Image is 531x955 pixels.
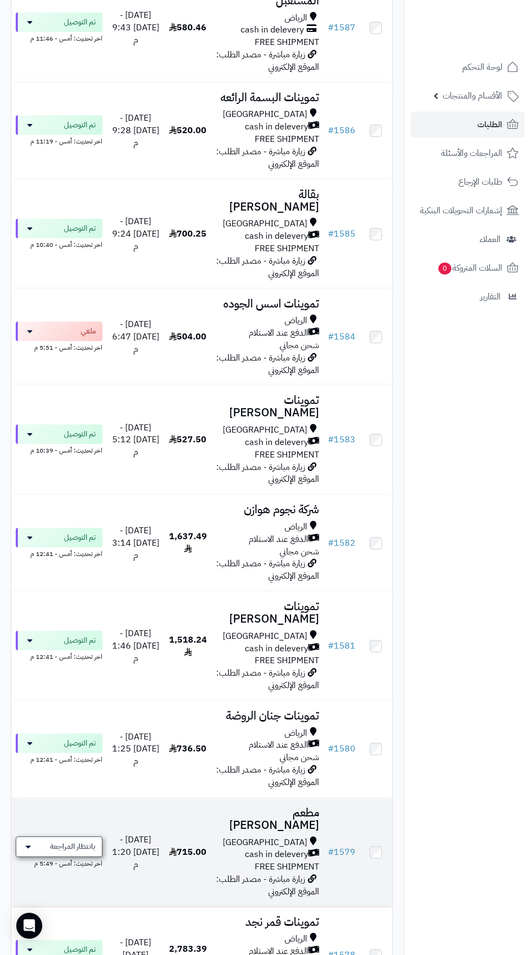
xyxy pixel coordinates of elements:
[249,739,308,751] span: الدفع عند الاستلام
[328,846,334,859] span: #
[438,263,451,274] span: 0
[328,227,355,240] a: #1585
[328,846,355,859] a: #1579
[328,330,334,343] span: #
[169,124,206,137] span: 520.00
[328,124,355,137] a: #1586
[480,289,501,304] span: التقارير
[328,639,334,652] span: #
[169,530,207,555] span: 1,637.49
[64,738,96,749] span: تم التوصيل
[328,227,334,240] span: #
[280,545,319,558] span: شحن مجاني
[64,223,96,234] span: تم التوصيل
[112,9,159,47] span: [DATE] - [DATE] 9:43 م
[255,133,319,146] span: FREE SHIPMENT
[328,639,355,652] a: #1581
[216,557,319,583] span: زيارة مباشرة - مصدر الطلب: الموقع الإلكتروني
[328,330,355,343] a: #1584
[241,24,304,36] span: cash in delevery
[216,394,319,419] h3: تموينات [PERSON_NAME]
[255,654,319,667] span: FREE SHIPMENT
[462,60,502,75] span: لوحة التحكم
[328,124,334,137] span: #
[64,120,96,130] span: تم التوصيل
[280,339,319,352] span: شحن مجاني
[223,218,307,230] span: [GEOGRAPHIC_DATA]
[16,650,102,662] div: اخر تحديث: أمس - 12:41 م
[16,547,102,559] div: اخر تحديث: أمس - 12:41 م
[280,751,319,764] span: شحن مجاني
[411,284,524,310] a: التقارير
[328,433,355,446] a: #1583
[411,112,524,138] a: الطلبات
[216,351,319,377] span: زيارة مباشرة - مصدر الطلب: الموقع الإلكتروني
[64,532,96,543] span: تم التوصيل
[216,298,319,310] h3: تموينات اسس الجوده
[216,91,319,104] h3: تموينات البسمة الرائعه
[411,169,524,195] a: طلبات الإرجاع
[16,913,42,939] div: Open Intercom Messenger
[245,848,308,861] span: cash in delevery
[443,88,502,103] span: الأقسام والمنتجات
[458,174,502,189] span: طلبات الإرجاع
[328,21,334,34] span: #
[284,727,307,740] span: الرياض
[223,836,307,849] span: [GEOGRAPHIC_DATA]
[16,444,102,455] div: اخر تحديث: أمس - 10:39 م
[411,54,524,80] a: لوحة التحكم
[216,807,319,832] h3: مطعم [PERSON_NAME]
[216,666,319,692] span: زيارة مباشرة - مصدر الطلب: الموقع الإلكتروني
[245,121,308,133] span: cash in delevery
[112,524,159,562] span: [DATE] - [DATE] 3:14 م
[16,857,102,868] div: اخر تحديث: أمس - 5:49 م
[216,710,319,722] h3: تموينات جنان الروضة
[284,521,307,533] span: الرياض
[169,633,207,659] span: 1,518.24
[216,145,319,171] span: زيارة مباشرة - مصدر الطلب: الموقع الإلكتروني
[16,32,102,43] div: اخر تحديث: أمس - 11:46 م
[216,873,319,898] span: زيارة مباشرة - مصدر الطلب: الموقع الإلكتروني
[245,436,308,449] span: cash in delevery
[112,833,159,871] span: [DATE] - [DATE] 1:20 م
[255,36,319,49] span: FREE SHIPMENT
[112,112,159,149] span: [DATE] - [DATE] 9:28 م
[216,188,319,213] h3: بقالة [PERSON_NAME]
[112,318,159,356] span: [DATE] - [DATE] 6:47 م
[249,327,308,339] span: الدفع عند الاستلام
[169,742,206,755] span: 736.50
[216,48,319,74] span: زيارة مباشرة - مصدر الطلب: الموقع الإلكتروني
[328,433,334,446] span: #
[223,424,307,436] span: [GEOGRAPHIC_DATA]
[64,944,96,955] span: تم التوصيل
[255,448,319,461] span: FREE SHIPMENT
[216,503,319,516] h3: شركة نجوم هوازن
[50,841,95,852] span: بانتظار المراجعة
[420,203,502,218] span: إشعارات التحويلات البنكية
[328,537,355,550] a: #1582
[64,17,96,28] span: تم التوصيل
[216,916,319,928] h3: تموينات قمر نجد
[480,232,501,247] span: العملاء
[16,753,102,764] div: اخر تحديث: أمس - 12:41 م
[16,135,102,146] div: اخر تحديث: أمس - 11:19 م
[411,198,524,224] a: إشعارات التحويلات البنكية
[477,117,502,132] span: الطلبات
[441,146,502,161] span: المراجعات والأسئلة
[328,537,334,550] span: #
[64,635,96,646] span: تم التوصيل
[457,30,521,53] img: logo-2.png
[112,215,159,253] span: [DATE] - [DATE] 9:24 م
[249,533,308,546] span: الدفع عند الاستلام
[169,846,206,859] span: 715.00
[328,21,355,34] a: #1587
[328,742,334,755] span: #
[216,254,319,280] span: زيارة مباشرة - مصدر الطلب: الموقع الإلكتروني
[169,433,206,446] span: 527.50
[81,326,96,337] span: ملغي
[223,108,307,121] span: [GEOGRAPHIC_DATA]
[216,600,319,625] h3: تموينات [PERSON_NAME]
[245,643,308,655] span: cash in delevery
[112,627,159,665] span: [DATE] - [DATE] 1:46 م
[16,238,102,250] div: اخر تحديث: أمس - 10:40 م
